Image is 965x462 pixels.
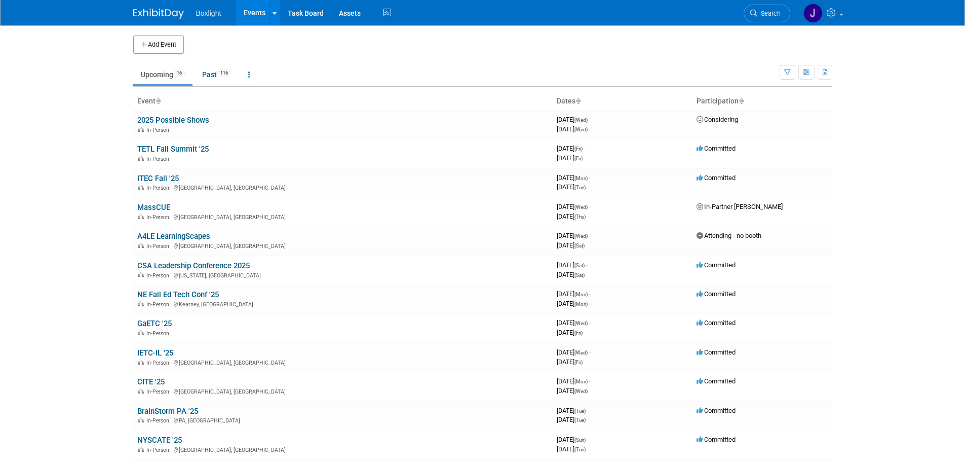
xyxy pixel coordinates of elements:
[137,319,172,328] a: GaETC '25
[137,290,219,299] a: NE Fall Ed Tech Conf '25
[138,360,144,365] img: In-Person Event
[692,93,832,110] th: Participation
[138,185,144,190] img: In-Person Event
[146,127,172,133] span: In-Person
[574,127,588,132] span: (Wed)
[146,272,172,279] span: In-Person
[739,97,744,105] a: Sort by Participation Type
[138,330,144,335] img: In-Person Event
[574,243,585,248] span: (Sat)
[574,447,586,452] span: (Tue)
[589,319,591,327] span: -
[587,407,589,414] span: -
[697,174,736,182] span: Committed
[697,261,736,269] span: Committed
[137,348,173,358] a: IETC-IL '25
[557,203,591,210] span: [DATE]
[557,241,585,249] span: [DATE]
[697,290,736,298] span: Committed
[574,233,588,239] span: (Wed)
[137,183,549,191] div: [GEOGRAPHIC_DATA], [GEOGRAPHIC_DATA]
[137,261,250,270] a: CSA Leadership Conference 2025
[697,348,736,356] span: Committed
[557,300,588,307] span: [DATE]
[146,156,172,162] span: In-Person
[137,416,549,424] div: PA, [GEOGRAPHIC_DATA]
[557,212,586,220] span: [DATE]
[574,301,588,307] span: (Mon)
[697,145,736,152] span: Committed
[589,116,591,123] span: -
[557,232,591,239] span: [DATE]
[697,436,736,443] span: Committed
[133,35,184,54] button: Add Event
[575,97,581,105] a: Sort by Start Date
[757,10,781,17] span: Search
[697,407,736,414] span: Committed
[137,377,165,386] a: CITE '25
[138,127,144,132] img: In-Person Event
[137,212,549,221] div: [GEOGRAPHIC_DATA], [GEOGRAPHIC_DATA]
[137,145,209,154] a: TETL Fall Summit '25
[138,301,144,306] img: In-Person Event
[557,145,586,152] span: [DATE]
[574,292,588,297] span: (Mon)
[146,447,172,453] span: In-Person
[138,214,144,219] img: In-Person Event
[138,388,144,394] img: In-Person Event
[137,203,170,212] a: MassCUE
[137,116,209,125] a: 2025 Possible Shows
[589,290,591,298] span: -
[137,387,549,395] div: [GEOGRAPHIC_DATA], [GEOGRAPHIC_DATA]
[557,174,591,182] span: [DATE]
[137,232,210,241] a: A4LE LearningScapes
[137,271,549,279] div: [US_STATE], [GEOGRAPHIC_DATA]
[133,9,184,19] img: ExhibitDay
[196,9,221,17] span: Boxlight
[589,232,591,239] span: -
[557,271,585,278] span: [DATE]
[146,417,172,424] span: In-Person
[137,300,549,308] div: Kearney, [GEOGRAPHIC_DATA]
[574,330,583,336] span: (Fri)
[557,329,583,336] span: [DATE]
[137,445,549,453] div: [GEOGRAPHIC_DATA], [GEOGRAPHIC_DATA]
[138,417,144,422] img: In-Person Event
[557,154,583,162] span: [DATE]
[146,330,172,337] span: In-Person
[557,348,591,356] span: [DATE]
[138,243,144,248] img: In-Person Event
[584,145,586,152] span: -
[156,97,161,105] a: Sort by Event Name
[146,243,172,250] span: In-Person
[557,416,586,423] span: [DATE]
[146,388,172,395] span: In-Person
[557,445,586,453] span: [DATE]
[697,203,783,210] span: In-Partner [PERSON_NAME]
[557,261,588,269] span: [DATE]
[557,436,589,443] span: [DATE]
[146,214,172,221] span: In-Person
[557,407,589,414] span: [DATE]
[133,65,192,84] a: Upcoming16
[138,272,144,277] img: In-Person Event
[574,214,586,220] span: (Thu)
[574,408,586,414] span: (Tue)
[574,146,583,152] span: (Fri)
[574,388,588,394] span: (Wed)
[574,437,586,443] span: (Sun)
[137,436,182,445] a: NYSCATE '25
[557,358,583,366] span: [DATE]
[146,185,172,191] span: In-Person
[574,117,588,123] span: (Wed)
[574,185,586,190] span: (Tue)
[557,387,588,395] span: [DATE]
[589,377,591,385] span: -
[137,407,198,416] a: BrainStorm PA '25
[574,360,583,365] span: (Fri)
[174,69,185,77] span: 16
[138,447,144,452] img: In-Person Event
[146,360,172,366] span: In-Person
[574,204,588,210] span: (Wed)
[133,93,553,110] th: Event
